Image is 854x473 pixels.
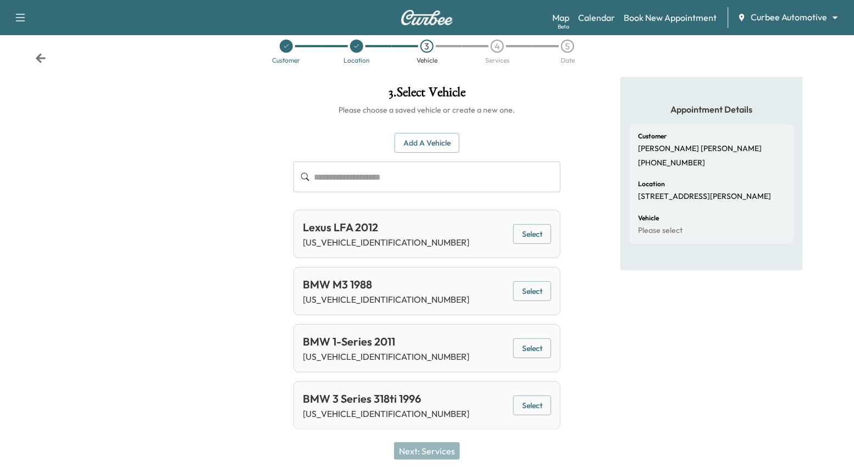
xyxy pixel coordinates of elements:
[638,226,683,236] p: Please select
[395,133,459,153] button: Add a Vehicle
[638,192,771,202] p: [STREET_ADDRESS][PERSON_NAME]
[303,350,469,363] p: [US_VEHICLE_IDENTIFICATION_NUMBER]
[751,11,828,24] span: Curbee Automotive
[561,40,574,53] div: 5
[578,11,615,24] a: Calendar
[303,407,469,420] p: [US_VEHICLE_IDENTIFICATION_NUMBER]
[513,281,551,302] button: Select
[638,133,667,140] h6: Customer
[293,104,561,115] h6: Please choose a saved vehicle or create a new one.
[638,215,659,221] h6: Vehicle
[420,40,434,53] div: 3
[629,103,794,115] h5: Appointment Details
[35,53,46,64] div: Back
[638,144,762,154] p: [PERSON_NAME] [PERSON_NAME]
[303,276,469,293] div: BMW M3 1988
[513,396,551,416] button: Select
[273,57,301,64] div: Customer
[513,224,551,244] button: Select
[401,10,453,25] img: Curbee Logo
[624,11,717,24] a: Book New Appointment
[561,57,575,64] div: Date
[638,181,665,187] h6: Location
[303,333,469,350] div: BMW 1-Series 2011
[303,391,469,407] div: BMW 3 Series 318ti 1996
[491,40,504,53] div: 4
[303,219,469,236] div: Lexus LFA 2012
[303,236,469,249] p: [US_VEHICLE_IDENTIFICATION_NUMBER]
[513,338,551,359] button: Select
[293,86,561,104] h1: 3 . Select Vehicle
[638,158,705,168] p: [PHONE_NUMBER]
[552,11,569,24] a: MapBeta
[485,57,509,64] div: Services
[417,57,437,64] div: Vehicle
[558,23,569,31] div: Beta
[303,293,469,306] p: [US_VEHICLE_IDENTIFICATION_NUMBER]
[343,57,370,64] div: Location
